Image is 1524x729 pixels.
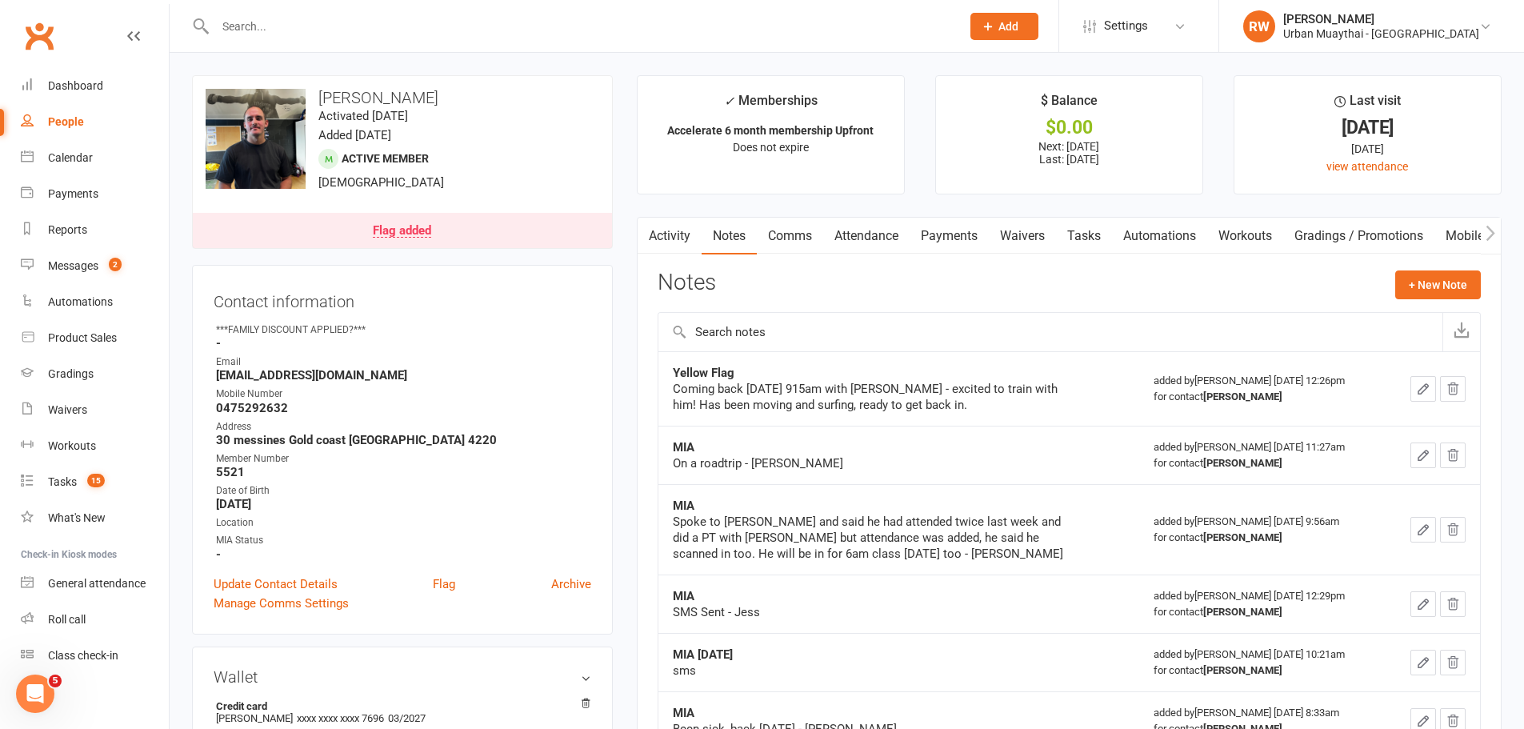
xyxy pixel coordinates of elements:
[1326,160,1408,173] a: view attendance
[1283,218,1434,254] a: Gradings / Promotions
[1154,389,1371,405] div: for contact
[48,577,146,590] div: General attendance
[21,212,169,248] a: Reports
[216,433,591,447] strong: 30 messines Gold coast [GEOGRAPHIC_DATA] 4220
[673,381,1073,413] div: Coming back [DATE] 915am with [PERSON_NAME] - excited to train with him! Has been moving and surf...
[216,533,591,548] div: MIA Status
[48,613,86,626] div: Roll call
[1207,218,1283,254] a: Workouts
[19,16,59,56] a: Clubworx
[48,367,94,380] div: Gradings
[216,700,583,712] strong: Credit card
[21,176,169,212] a: Payments
[21,104,169,140] a: People
[21,284,169,320] a: Automations
[724,94,734,109] i: ✓
[216,497,591,511] strong: [DATE]
[216,336,591,350] strong: -
[206,89,306,189] img: image1736320677.png
[214,668,591,686] h3: Wallet
[48,115,84,128] div: People
[673,455,1073,471] div: On a roadtrip - [PERSON_NAME]
[673,514,1073,562] div: Spoke to [PERSON_NAME] and said he had attended twice last week and did a PT with [PERSON_NAME] b...
[21,356,169,392] a: Gradings
[1283,26,1479,41] div: Urban Muaythai - [GEOGRAPHIC_DATA]
[216,368,591,383] strong: [EMAIL_ADDRESS][DOMAIN_NAME]
[673,706,694,720] strong: MIA
[998,20,1018,33] span: Add
[388,712,426,724] span: 03/2027
[21,638,169,674] a: Class kiosk mode
[1283,12,1479,26] div: [PERSON_NAME]
[21,320,169,356] a: Product Sales
[638,218,702,254] a: Activity
[433,575,455,594] a: Flag
[989,218,1056,254] a: Waivers
[1154,530,1371,546] div: for contact
[297,712,384,724] span: xxxx xxxx xxxx 7696
[21,464,169,500] a: Tasks 15
[1395,270,1481,299] button: + New Note
[216,419,591,435] div: Address
[1154,663,1371,679] div: for contact
[950,140,1188,166] p: Next: [DATE] Last: [DATE]
[673,366,734,380] strong: Yellow Flag
[216,451,591,467] div: Member Number
[214,698,591,727] li: [PERSON_NAME]
[48,295,113,308] div: Automations
[1154,647,1371,679] div: added by [PERSON_NAME] [DATE] 10:21am
[214,575,338,594] a: Update Contact Details
[1154,439,1371,471] div: added by [PERSON_NAME] [DATE] 11:27am
[49,675,62,687] span: 5
[216,322,591,338] div: ***FAMILY DISCOUNT APPLIED?***
[1104,8,1148,44] span: Settings
[1434,218,1521,254] a: Mobile App
[214,286,591,310] h3: Contact information
[673,589,694,603] strong: MIA
[48,649,118,662] div: Class check-in
[210,15,950,38] input: Search...
[48,151,93,164] div: Calendar
[48,511,106,524] div: What's New
[48,403,87,416] div: Waivers
[48,439,96,452] div: Workouts
[16,675,54,713] iframe: Intercom live chat
[373,225,431,238] div: Flag added
[21,500,169,536] a: What's New
[910,218,989,254] a: Payments
[1056,218,1112,254] a: Tasks
[109,258,122,271] span: 2
[950,119,1188,136] div: $0.00
[318,109,408,123] time: Activated [DATE]
[48,475,77,488] div: Tasks
[48,79,103,92] div: Dashboard
[823,218,910,254] a: Attendance
[1334,90,1401,119] div: Last visit
[216,547,591,562] strong: -
[21,392,169,428] a: Waivers
[216,387,591,402] div: Mobile Number
[216,465,591,479] strong: 5521
[21,428,169,464] a: Workouts
[21,140,169,176] a: Calendar
[1154,455,1371,471] div: for contact
[214,594,349,613] a: Manage Comms Settings
[1154,514,1371,546] div: added by [PERSON_NAME] [DATE] 9:56am
[48,223,87,236] div: Reports
[702,218,757,254] a: Notes
[1154,604,1371,620] div: for contact
[318,128,391,142] time: Added [DATE]
[1203,606,1282,618] strong: [PERSON_NAME]
[318,175,444,190] span: [DEMOGRAPHIC_DATA]
[1203,531,1282,543] strong: [PERSON_NAME]
[658,270,716,299] h3: Notes
[1203,457,1282,469] strong: [PERSON_NAME]
[673,604,1073,620] div: SMS Sent - Jess
[673,647,733,662] strong: MIA [DATE]
[48,331,117,344] div: Product Sales
[48,259,98,272] div: Messages
[1112,218,1207,254] a: Automations
[1249,140,1486,158] div: [DATE]
[87,474,105,487] span: 15
[342,152,429,165] span: Active member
